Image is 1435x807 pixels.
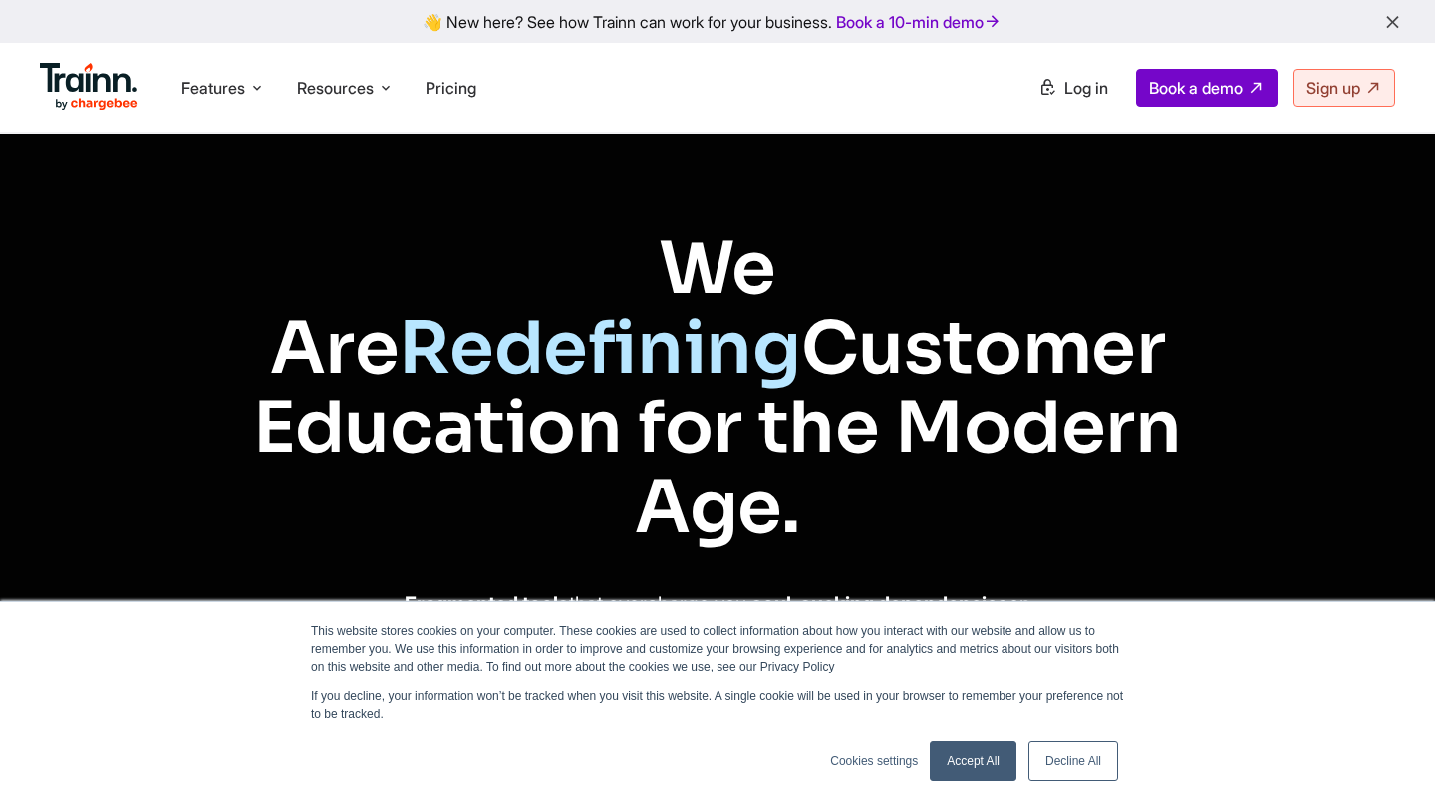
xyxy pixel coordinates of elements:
a: Pricing [426,78,476,98]
h1: We Are Customer Education for the Modern Age. [207,229,1228,548]
div: 👋 New here? See how Trainn can work for your business. [12,12,1423,31]
a: Decline All [1028,741,1118,781]
img: Trainn Logo [40,63,138,111]
b: Fragmented tools [405,592,569,616]
span: Features [181,77,245,99]
span: Book a demo [1149,78,1243,98]
p: If you decline, your information won’t be tracked when you visit this website. A single cookie wi... [311,687,1124,723]
p: that overcharge you, on design & engineering teams, and siloed customer education programs — that... [379,588,1056,715]
span: Sign up [1306,78,1360,98]
a: Cookies settings [830,752,918,770]
span: Resources [297,77,374,99]
p: This website stores cookies on your computer. These cookies are used to collect information about... [311,622,1124,675]
a: Book a 10-min demo [832,8,1005,36]
a: Log in [1026,70,1120,106]
span: Redefining [399,303,800,394]
b: soul-sucking dependencies [751,592,1008,616]
a: Sign up [1293,69,1395,107]
span: Log in [1064,78,1108,98]
a: Book a demo [1136,69,1278,107]
a: Accept All [930,741,1016,781]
